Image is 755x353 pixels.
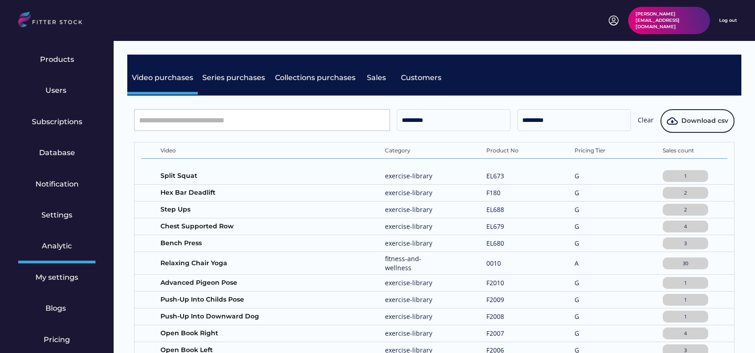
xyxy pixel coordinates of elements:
div: [PERSON_NAME][EMAIL_ADDRESS][DOMAIN_NAME] [635,11,703,30]
div: Notification [35,179,79,189]
div: 1 [665,279,706,286]
div: Step Ups [160,205,342,214]
div: G [575,188,620,197]
div: exercise-library [385,239,444,248]
div: exercise-library [385,278,444,287]
div: Log out [719,17,737,24]
div: G [575,295,620,304]
div: 1 [665,313,706,320]
div: Push-Up Into Downward Dog [160,312,342,321]
div: G [575,312,620,321]
div: G [575,239,620,248]
div: Push-Up Into Childs Pose [160,295,342,304]
div: F2009 [486,295,532,304]
div: Subscriptions [32,117,82,127]
button: Download csv [660,109,735,133]
div: 4 [665,223,706,230]
div: 4 [665,330,706,337]
div: EL680 [486,239,532,248]
div: exercise-library [385,312,444,321]
div: EL679 [486,222,532,231]
div: exercise-library [385,171,444,181]
div: EL688 [486,205,532,214]
div: A [575,259,620,268]
div: Pricing Tier [575,147,620,156]
div: exercise-library [385,295,444,304]
div: exercise-library [385,205,444,214]
div: Settings [41,210,72,220]
div: Collections purchases [275,73,355,83]
div: Database [39,148,75,158]
div: Open Book Right [160,329,342,338]
div: My settings [35,272,78,282]
div: Clear [638,116,654,127]
div: 0010 [486,259,532,268]
span: Download csv [681,116,728,126]
div: EL673 [486,171,532,181]
div: Relaxing Chair Yoga [160,259,342,268]
div: fitness-and-wellness [385,254,444,272]
div: 3 [665,240,706,247]
div: 1 [665,172,706,179]
img: LOGO.svg [18,11,90,30]
div: Hex Bar Deadlift [160,188,342,197]
div: Advanced Pigeon Pose [160,278,342,287]
div: Category [385,147,444,156]
div: F2008 [486,312,532,321]
div: exercise-library [385,188,444,197]
div: G [575,205,620,214]
div: exercise-library [385,222,444,231]
div: Product No [486,147,532,156]
div: 1 [665,296,706,303]
div: F2010 [486,278,532,287]
div: Analytic [42,241,72,251]
div: G [575,171,620,181]
div: Pricing [44,335,70,345]
div: G [575,329,620,338]
div: 2 [665,206,706,213]
div: F180 [486,188,532,197]
div: exercise-library [385,329,444,338]
div: Sales count [663,147,708,156]
div: 30 [665,260,706,267]
div: Users [45,86,68,96]
div: 2 [665,189,706,196]
div: Video purchases [132,73,193,83]
div: Sales [367,73,390,83]
div: Video [160,147,342,156]
div: G [575,278,620,287]
div: Customers [401,73,446,83]
div: Split Squat [160,171,342,181]
div: G [575,222,620,231]
div: Products [40,55,74,65]
div: Blogs [45,303,68,313]
div: Series purchases [202,73,266,83]
div: Chest Supported Row [160,222,342,231]
div: Bench Press [160,239,342,248]
img: profile-circle.svg [608,15,619,26]
div: F2007 [486,329,532,338]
